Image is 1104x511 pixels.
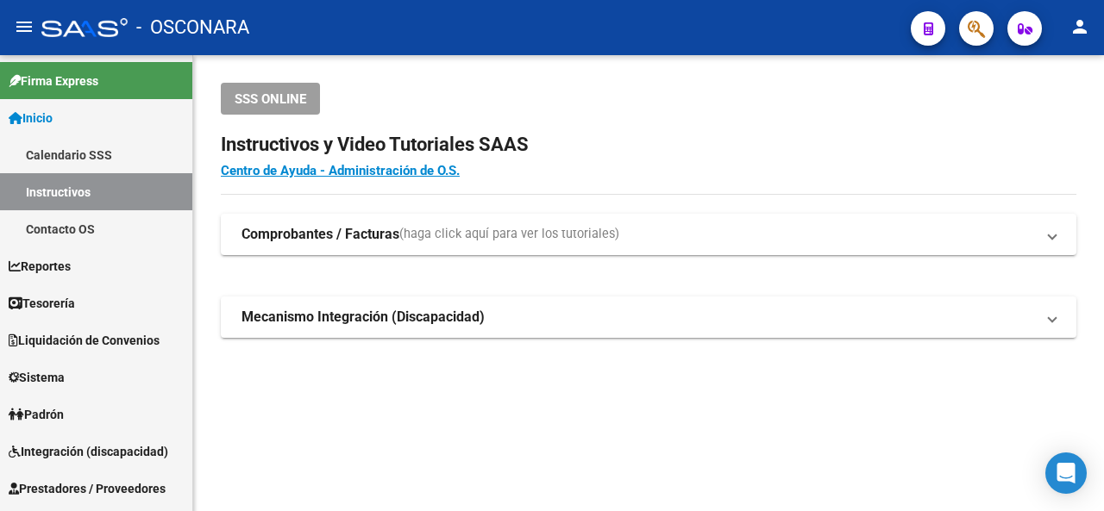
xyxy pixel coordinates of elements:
[9,294,75,313] span: Tesorería
[221,214,1076,255] mat-expansion-panel-header: Comprobantes / Facturas(haga click aquí para ver los tutoriales)
[9,109,53,128] span: Inicio
[221,83,320,115] button: SSS ONLINE
[1069,16,1090,37] mat-icon: person
[221,128,1076,161] h2: Instructivos y Video Tutoriales SAAS
[9,72,98,90] span: Firma Express
[9,331,160,350] span: Liquidación de Convenios
[14,16,34,37] mat-icon: menu
[9,257,71,276] span: Reportes
[9,442,168,461] span: Integración (discapacidad)
[9,479,166,498] span: Prestadores / Proveedores
[241,225,399,244] strong: Comprobantes / Facturas
[136,9,249,47] span: - OSCONARA
[399,225,619,244] span: (haga click aquí para ver los tutoriales)
[235,91,306,107] span: SSS ONLINE
[1045,452,1087,494] div: Open Intercom Messenger
[9,405,64,424] span: Padrón
[241,308,485,327] strong: Mecanismo Integración (Discapacidad)
[221,296,1076,338] mat-expansion-panel-header: Mecanismo Integración (Discapacidad)
[9,368,65,387] span: Sistema
[221,163,460,178] a: Centro de Ayuda - Administración de O.S.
